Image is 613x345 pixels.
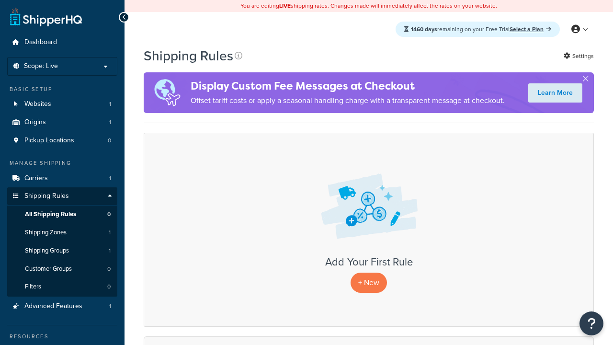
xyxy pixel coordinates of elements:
[24,100,51,108] span: Websites
[396,22,560,37] div: remaining on your Free Trial
[7,132,117,149] li: Pickup Locations
[7,34,117,51] a: Dashboard
[109,229,111,237] span: 1
[579,311,603,335] button: Open Resource Center
[7,206,117,223] a: All Shipping Rules 0
[10,7,82,26] a: ShipperHQ Home
[411,25,437,34] strong: 1460 days
[109,174,111,183] span: 1
[7,242,117,260] a: Shipping Groups 1
[24,174,48,183] span: Carriers
[24,118,46,126] span: Origins
[25,210,76,218] span: All Shipping Rules
[7,333,117,341] div: Resources
[24,62,58,70] span: Scope: Live
[7,170,117,187] a: Carriers 1
[154,256,584,268] h3: Add Your First Rule
[7,159,117,167] div: Manage Shipping
[7,132,117,149] a: Pickup Locations 0
[24,38,57,46] span: Dashboard
[109,118,111,126] span: 1
[7,206,117,223] li: All Shipping Rules
[144,46,233,65] h1: Shipping Rules
[510,25,551,34] a: Select a Plan
[7,114,117,131] li: Origins
[109,302,111,310] span: 1
[7,260,117,278] li: Customer Groups
[7,298,117,315] a: Advanced Features 1
[7,95,117,113] li: Websites
[7,95,117,113] a: Websites 1
[25,247,69,255] span: Shipping Groups
[25,265,72,273] span: Customer Groups
[24,302,82,310] span: Advanced Features
[24,137,74,145] span: Pickup Locations
[107,283,111,291] span: 0
[107,265,111,273] span: 0
[7,260,117,278] a: Customer Groups 0
[7,224,117,241] a: Shipping Zones 1
[144,72,191,113] img: duties-banner-06bc72dcb5fe05cb3f9472aba00be2ae8eb53ab6f0d8bb03d382ba314ac3c341.png
[108,137,111,145] span: 0
[109,100,111,108] span: 1
[7,114,117,131] a: Origins 1
[191,78,505,94] h4: Display Custom Fee Messages at Checkout
[7,85,117,93] div: Basic Setup
[7,242,117,260] li: Shipping Groups
[25,283,41,291] span: Filters
[7,278,117,296] li: Filters
[109,247,111,255] span: 1
[279,1,291,10] b: LIVE
[24,192,69,200] span: Shipping Rules
[351,273,387,292] p: + New
[107,210,111,218] span: 0
[7,187,117,297] li: Shipping Rules
[191,94,505,107] p: Offset tariff costs or apply a seasonal handling charge with a transparent message at checkout.
[564,49,594,63] a: Settings
[7,170,117,187] li: Carriers
[25,229,67,237] span: Shipping Zones
[7,187,117,205] a: Shipping Rules
[7,224,117,241] li: Shipping Zones
[528,83,582,103] a: Learn More
[7,298,117,315] li: Advanced Features
[7,278,117,296] a: Filters 0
